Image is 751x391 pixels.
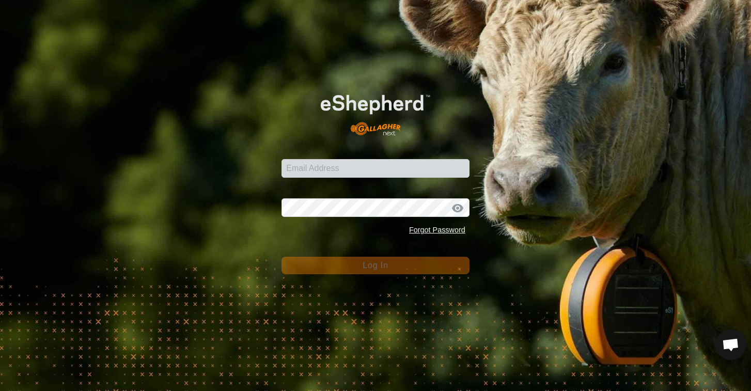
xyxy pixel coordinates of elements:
[363,261,388,270] span: Log In
[715,329,746,360] div: Open chat
[281,257,470,274] button: Log In
[409,226,465,234] a: Forgot Password
[281,159,470,178] input: Email Address
[301,79,451,143] img: E-shepherd Logo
